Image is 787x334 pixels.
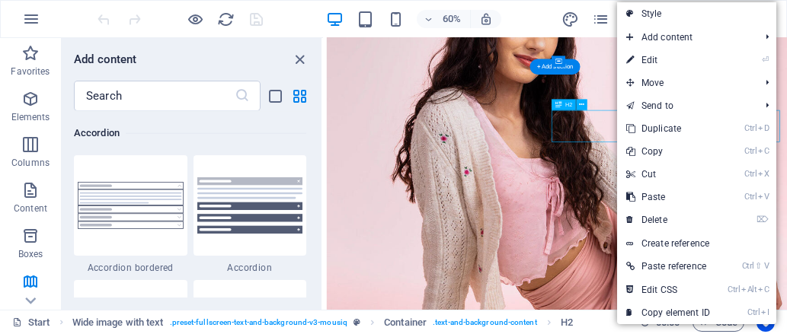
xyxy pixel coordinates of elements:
a: ⌦Delete [617,208,719,231]
a: CtrlVPaste [617,186,719,208]
a: Click to cancel selection. Double-click to open Pages [12,313,50,332]
span: Move [617,72,753,94]
i: X [758,169,769,179]
i: Design (Ctrl+Alt+Y) [561,11,579,28]
p: Columns [11,157,50,169]
i: C [758,285,769,294]
div: Accordion [194,155,307,274]
i: V [764,261,769,271]
p: Content [14,202,47,215]
span: Accordion [194,262,307,274]
a: CtrlDDuplicate [617,117,719,140]
i: ⇧ [755,261,762,271]
button: pages [592,10,610,28]
a: CtrlICopy element ID [617,301,719,324]
i: ⏎ [762,55,769,65]
i: D [758,123,769,133]
i: On resize automatically adjust zoom level to fit chosen device. [479,12,493,26]
i: Pages (Ctrl+Alt+S) [592,11,609,28]
p: Favorites [11,65,50,78]
span: . text-and-background-content [433,313,537,332]
i: ⌦ [757,215,769,224]
a: Ctrl⇧VPaste reference [617,255,719,278]
span: : [667,317,669,328]
span: Click to select. Double-click to edit [384,313,427,332]
i: Ctrl [744,146,757,156]
p: Boxes [18,248,43,260]
i: Ctrl [742,261,754,271]
nav: breadcrumb [72,313,573,332]
i: This element is a customizable preset [354,318,360,326]
button: grid-view [291,87,309,105]
button: Click here to leave preview mode and continue editing [187,10,205,28]
a: Style [617,2,776,25]
input: Search [74,81,235,111]
div: Accordion bordered [74,155,187,274]
button: reload [217,10,235,28]
i: Alt [741,285,757,294]
h6: 60% [440,10,464,28]
i: Ctrl [744,192,757,202]
a: CtrlAltCEdit CSS [617,278,719,301]
i: Reload page [218,11,235,28]
i: Ctrl [744,123,757,133]
button: list-view [267,87,285,105]
span: Accordion bordered [74,262,187,274]
span: . preset-fullscreen-text-and-background-v3-mousiq [170,313,347,332]
a: Create reference [617,232,776,255]
img: accordion-bordered.svg [78,182,184,229]
div: + Add section [529,59,580,75]
i: Ctrl [744,169,757,179]
i: I [761,307,769,317]
h6: Add content [74,50,137,68]
button: 60% [417,10,471,28]
i: V [758,192,769,202]
a: CtrlXCut [617,163,719,186]
p: Elements [11,111,50,123]
a: ⏎Edit [617,49,719,72]
button: close panel [291,50,309,68]
i: Ctrl [728,285,741,294]
h6: Accordion [74,124,306,142]
i: Ctrl [747,307,760,317]
i: C [758,146,769,156]
span: H2 [565,102,572,107]
img: accordion.svg [197,177,303,234]
span: Click to select. Double-click to edit [72,313,164,332]
button: design [561,10,580,28]
span: Add content [617,26,753,49]
a: CtrlCCopy [617,140,719,163]
a: Send to [617,94,753,117]
span: Click to select. Double-click to edit [561,313,573,332]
